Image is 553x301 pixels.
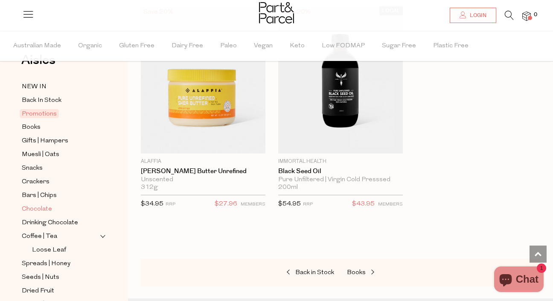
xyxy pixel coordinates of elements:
p: Alaffia [141,158,265,165]
a: Books [22,122,99,133]
small: RRP [166,202,175,207]
img: Part&Parcel [259,2,294,23]
span: $34.95 [141,201,163,207]
span: Paleo [220,31,237,61]
span: $54.95 [278,201,301,207]
a: Promotions [22,109,99,119]
a: NEW IN [22,81,99,92]
inbox-online-store-chat: Shopify online store chat [492,266,546,294]
span: Crackers [22,177,49,187]
span: Organic [78,31,102,61]
div: Pure Unfiltered | Virgin Cold Presssed [278,176,403,184]
a: Aisles [21,54,55,75]
a: Black Seed Oil [278,168,403,175]
span: Low FODMAP [322,31,365,61]
p: Immortal Health [278,158,403,165]
span: Chocolate [22,204,52,214]
span: Gifts | Hampers [22,136,68,146]
span: $27.96 [215,199,237,210]
small: MEMBERS [378,202,403,207]
a: Drinking Chocolate [22,217,99,228]
a: Back In Stock [22,95,99,106]
a: [PERSON_NAME] Butter Unrefined [141,168,265,175]
img: Black Seed Oil [278,6,403,153]
a: Loose Leaf [32,245,99,255]
a: Snacks [22,163,99,174]
a: Crackers [22,177,99,187]
span: NEW IN [22,82,47,92]
span: Books [22,122,41,133]
span: Back in Stock [295,269,334,276]
a: Back in Stock [249,267,334,278]
span: Muesli | Oats [22,150,59,160]
span: Loose Leaf [32,245,66,255]
small: MEMBERS [241,202,265,207]
span: Sugar Free [382,31,416,61]
a: Spreads | Honey [22,258,99,269]
button: Expand/Collapse Coffee | Tea [100,231,106,241]
a: Coffee | Tea [22,231,99,242]
div: Unscented [141,176,265,184]
img: Shea Butter Unrefined [141,6,265,153]
a: Seeds | Nuts [22,272,99,283]
span: Keto [290,31,305,61]
span: Back In Stock [22,96,61,106]
span: 200ml [278,184,298,191]
span: Bars | Chips [22,191,57,201]
span: Seeds | Nuts [22,272,59,283]
span: Coffee | Tea [22,232,57,242]
span: Snacks [22,163,43,174]
span: Australian Made [13,31,61,61]
a: 0 [522,12,531,20]
a: Gifts | Hampers [22,136,99,146]
a: Bars | Chips [22,190,99,201]
a: Books [347,267,432,278]
span: $43.95 [352,199,375,210]
span: Books [347,269,366,276]
span: Promotions [20,109,59,118]
span: 312g [141,184,158,191]
span: Dried Fruit [22,286,54,296]
a: Dried Fruit [22,286,99,296]
span: Dairy Free [172,31,203,61]
span: 0 [532,11,539,19]
a: Muesli | Oats [22,149,99,160]
a: Chocolate [22,204,99,214]
span: Login [468,12,486,19]
span: Gluten Free [119,31,154,61]
span: Plastic Free [433,31,469,61]
small: RRP [303,202,313,207]
a: Login [450,8,496,23]
span: Drinking Chocolate [22,218,78,228]
span: Spreads | Honey [22,259,70,269]
span: Vegan [254,31,273,61]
